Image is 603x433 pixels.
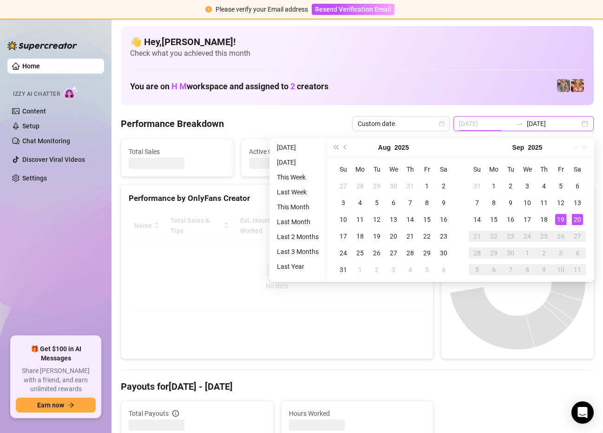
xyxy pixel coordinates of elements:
td: 2025-09-08 [485,194,502,211]
td: 2025-09-09 [502,194,519,211]
h1: You are on workspace and assigned to creators [130,81,328,92]
td: 2025-08-23 [435,228,452,245]
a: Content [22,107,46,115]
span: info-circle [172,410,179,417]
span: Hours Worked [289,408,426,419]
div: 4 [572,247,583,259]
td: 2025-10-07 [502,261,519,278]
span: Check what you achieved this month [130,48,584,59]
td: 2025-09-22 [485,228,502,245]
img: pennylondon [571,79,584,92]
td: 2025-08-08 [419,194,435,211]
button: Choose a year [394,138,409,157]
th: Th [536,161,552,178]
td: 2025-09-01 [485,178,502,194]
th: Tu [502,161,519,178]
td: 2025-09-02 [502,178,519,194]
td: 2025-09-29 [485,245,502,261]
div: 5 [421,264,433,275]
td: 2025-08-04 [352,194,368,211]
td: 2025-09-23 [502,228,519,245]
span: 2 [290,81,295,91]
div: 3 [388,264,399,275]
div: 10 [555,264,566,275]
span: to [516,120,523,127]
td: 2025-09-11 [536,194,552,211]
td: 2025-08-10 [335,211,352,228]
td: 2025-09-10 [519,194,536,211]
td: 2025-09-14 [469,211,485,228]
a: Chat Monitoring [22,137,70,145]
div: 27 [338,180,349,192]
span: swap-right [516,120,523,127]
div: 6 [488,264,499,275]
td: 2025-09-15 [485,211,502,228]
div: 18 [354,231,366,242]
td: 2025-07-30 [385,178,402,194]
div: 1 [522,247,533,259]
img: pennylondonvip [557,79,570,92]
td: 2025-09-12 [552,194,569,211]
button: Last year (Control + left) [330,138,341,157]
span: Total Sales [129,147,226,157]
div: 31 [405,180,416,192]
div: 1 [488,180,499,192]
div: 2 [505,180,516,192]
td: 2025-08-14 [402,211,419,228]
div: 4 [538,180,550,192]
td: 2025-08-17 [335,228,352,245]
td: 2025-08-31 [469,178,485,194]
div: 2 [538,247,550,259]
td: 2025-08-02 [435,178,452,194]
div: 1 [354,264,366,275]
a: Setup [22,122,39,130]
div: 31 [338,264,349,275]
span: Share [PERSON_NAME] with a friend, and earn unlimited rewards [16,366,96,394]
td: 2025-08-29 [419,245,435,261]
td: 2025-09-28 [469,245,485,261]
td: 2025-09-05 [552,178,569,194]
div: 4 [405,264,416,275]
h4: Payouts for [DATE] - [DATE] [121,380,594,393]
td: 2025-09-03 [385,261,402,278]
td: 2025-07-29 [368,178,385,194]
div: 28 [354,180,366,192]
li: Last Month [273,216,322,227]
div: 21 [405,231,416,242]
td: 2025-08-28 [402,245,419,261]
td: 2025-08-09 [435,194,452,211]
div: 30 [438,247,449,259]
div: Open Intercom Messenger [571,401,594,424]
button: Previous month (PageUp) [341,138,351,157]
td: 2025-08-07 [402,194,419,211]
div: 31 [472,180,483,192]
div: 14 [405,214,416,225]
div: 7 [405,197,416,208]
div: 13 [388,214,399,225]
h4: 👋 Hey, [PERSON_NAME] ! [130,35,584,48]
td: 2025-09-04 [402,261,419,278]
div: 6 [438,264,449,275]
div: 3 [338,197,349,208]
div: 11 [538,197,550,208]
td: 2025-09-03 [519,178,536,194]
img: logo-BBDzfeDw.svg [7,41,77,50]
li: Last 2 Months [273,231,322,242]
div: 7 [472,197,483,208]
div: 12 [371,214,382,225]
div: 9 [438,197,449,208]
th: We [519,161,536,178]
div: 24 [522,231,533,242]
td: 2025-07-31 [402,178,419,194]
div: 25 [538,231,550,242]
td: 2025-09-01 [352,261,368,278]
td: 2025-07-28 [352,178,368,194]
div: 17 [522,214,533,225]
th: Su [335,161,352,178]
span: H M [171,81,187,91]
li: [DATE] [273,157,322,168]
div: 4 [354,197,366,208]
div: 9 [505,197,516,208]
td: 2025-09-25 [536,228,552,245]
div: 29 [371,180,382,192]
